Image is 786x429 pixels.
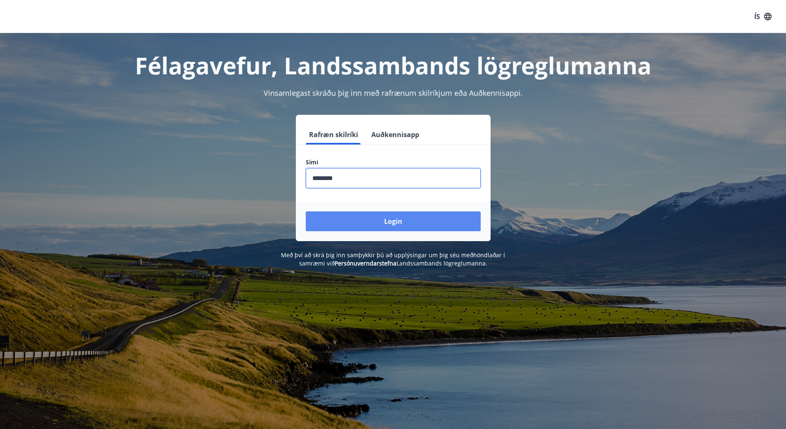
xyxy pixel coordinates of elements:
h1: Félagavefur, Landssambands lögreglumanna [106,50,680,81]
label: Sími [306,158,481,166]
button: Login [306,211,481,231]
button: Auðkennisapp [368,125,423,145]
a: Persónuverndarstefna [335,259,397,267]
span: Með því að skrá þig inn samþykkir þú að upplýsingar um þig séu meðhöndlaðar í samræmi við Landssa... [281,251,505,267]
button: Rafræn skilríki [306,125,361,145]
span: Vinsamlegast skráðu þig inn með rafrænum skilríkjum eða Auðkennisappi. [264,88,523,98]
button: ÍS [750,9,776,24]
